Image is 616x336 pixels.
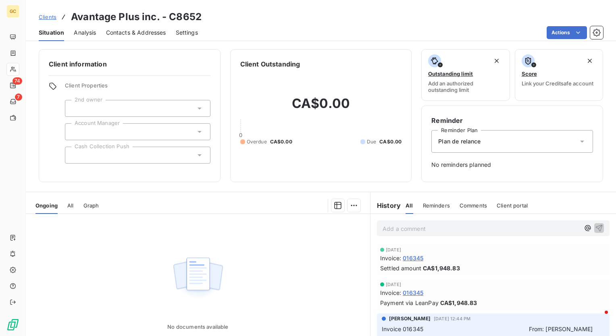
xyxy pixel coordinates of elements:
span: CA$1,948.83 [440,299,477,307]
button: ScoreLink your Creditsafe account [515,49,603,101]
span: Client portal [497,202,528,209]
img: Logo LeanPay [6,318,19,331]
button: Outstanding limitAdd an authorized outstanding limit [421,49,510,101]
span: Overdue [247,138,267,145]
span: Outstanding limit [428,71,473,77]
span: Reminders [423,202,450,209]
h2: CA$0.00 [240,95,402,120]
span: Clients [39,14,56,20]
span: CA$0.00 [270,138,292,145]
span: [PERSON_NAME] [389,315,431,322]
span: All [67,202,73,209]
span: Invoice : [380,288,401,297]
h6: Reminder [431,116,593,125]
button: Actions [547,26,587,39]
span: Ongoing [35,202,58,209]
span: No documents available [167,324,228,330]
span: [DATE] 12:44 PM [434,316,470,321]
span: 74 [12,77,22,85]
span: [DATE] [386,247,401,252]
span: Situation [39,29,64,37]
span: Graph [83,202,99,209]
span: Add an authorized outstanding limit [428,80,503,93]
span: 0 [239,132,242,138]
span: Settled amount [380,264,421,272]
span: Invoice : [380,254,401,262]
input: Add a tag [72,128,78,135]
span: Contacts & Addresses [106,29,166,37]
span: Comments [460,202,487,209]
img: Empty state [172,253,224,303]
input: Add a tag [72,105,78,112]
iframe: Intercom live chat [589,309,608,328]
h6: Client information [49,59,210,69]
span: Settings [176,29,198,37]
span: CA$0.00 [379,138,402,145]
input: Add a tag [72,151,78,159]
span: 7 [15,93,22,101]
span: CA$1,948.83 [423,264,460,272]
span: Score [522,71,537,77]
div: GC [6,5,19,18]
h3: Avantage Plus inc. - C8652 [71,10,202,24]
span: 016345 [403,288,423,297]
h6: Client Outstanding [240,59,300,69]
span: 016345 [403,254,423,262]
span: All [406,202,413,209]
span: Plan de relance [438,137,481,145]
span: Due [367,138,376,145]
a: Clients [39,13,56,21]
span: [DATE] [386,282,401,287]
h6: History [370,201,401,210]
span: Link your Creditsafe account [522,80,593,87]
span: Payment via LeanPay [380,299,439,307]
span: Client Properties [65,82,210,93]
span: Analysis [74,29,96,37]
span: No reminders planned [431,161,593,169]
